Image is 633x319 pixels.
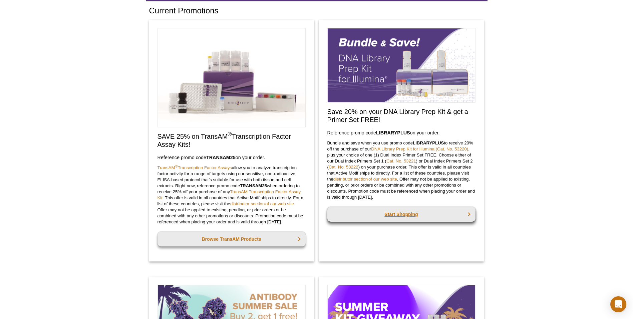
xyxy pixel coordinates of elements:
p: allow you to analyze transcription factor activity for a range of targets using our sensitive, no... [157,165,306,225]
a: DNA Library Prep Kit for Illumina (Cat. No. 53220) [371,146,468,151]
p: Bundle and save when you use promo code to receive 20% off the purchase of our , plus your choice... [327,140,476,200]
div: Open Intercom Messenger [610,296,626,312]
h3: Reference promo code on your order. [157,153,306,162]
a: distributor section of our web site [230,201,294,206]
a: TransAM Transcription Factor Assay Kit [157,189,301,200]
strong: TRANSAM25 [240,183,267,188]
sup: ® [175,164,178,168]
a: Browse TransAM Products [157,232,306,246]
a: Cat. No. 53221 [386,158,416,164]
img: Save on TransAM [157,28,306,127]
a: distributor section of our web site [333,177,397,182]
a: Cat. No. 53222 [329,165,358,170]
strong: LIBRARYPLUS [413,140,444,145]
a: TransAM®Transcription Factor Assays [157,165,232,170]
img: Save on our DNA Library Prep Kit [327,28,476,103]
h2: SAVE 25% on TransAM Transcription Factor Assay Kits! [157,132,306,148]
sup: ® [228,131,232,137]
a: Start Shopping [327,207,476,222]
strong: LIBRARYPLUS [376,130,410,135]
strong: TRANSAM25 [206,155,236,160]
h1: Current Promotions [149,6,484,16]
h2: Save 20% on your DNA Library Prep Kit & get a Primer Set FREE! [327,108,476,124]
h3: Reference promo code on your order. [327,129,476,137]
